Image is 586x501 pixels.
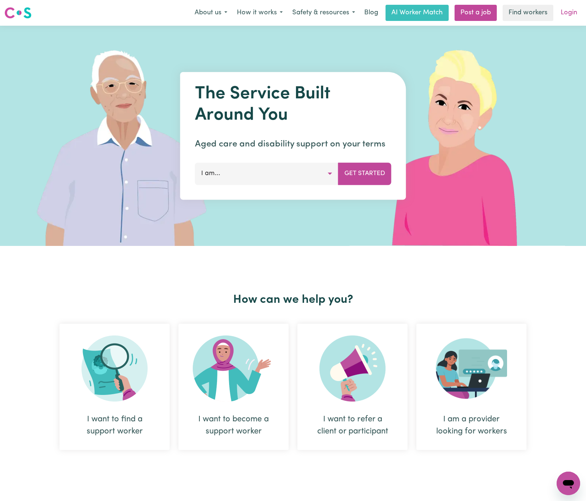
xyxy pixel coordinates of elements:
div: I want to find a support worker [77,413,152,438]
div: I am a provider looking for workers [416,324,527,450]
p: Aged care and disability support on your terms [195,138,391,151]
img: Provider [436,335,507,402]
img: Careseekers logo [4,6,32,19]
img: Become Worker [193,335,274,402]
h2: How can we help you? [55,293,531,307]
a: Post a job [455,5,497,21]
button: Get Started [338,163,391,185]
img: Refer [319,335,386,402]
a: Find workers [503,5,553,21]
a: Blog [360,5,383,21]
a: Careseekers logo [4,4,32,21]
div: I want to become a support worker [178,324,289,450]
div: I am a provider looking for workers [434,413,509,438]
button: About us [190,5,232,21]
img: Search [82,335,148,402]
div: I want to refer a client or participant [297,324,408,450]
iframe: Button to launch messaging window [557,472,580,495]
button: I am... [195,163,339,185]
div: I want to become a support worker [196,413,271,438]
button: How it works [232,5,287,21]
div: I want to find a support worker [59,324,170,450]
h1: The Service Built Around You [195,84,391,126]
a: Login [556,5,582,21]
div: I want to refer a client or participant [315,413,390,438]
button: Safety & resources [287,5,360,21]
a: AI Worker Match [386,5,449,21]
